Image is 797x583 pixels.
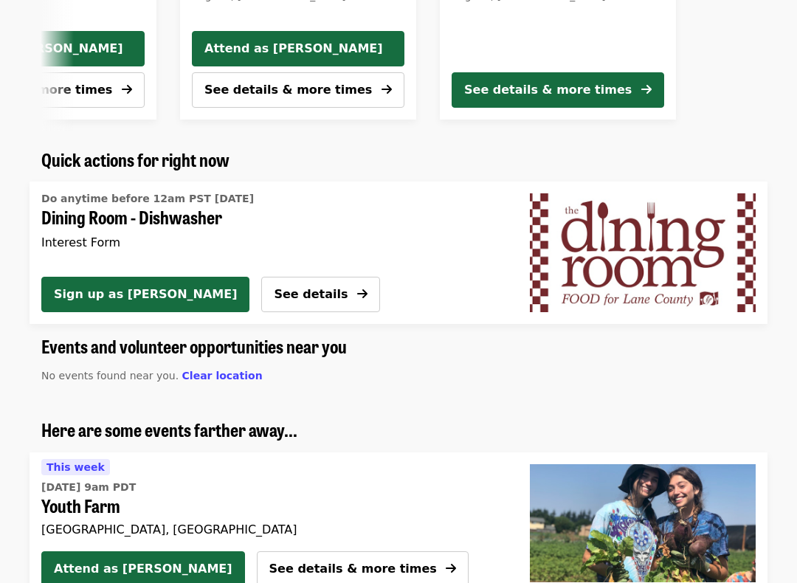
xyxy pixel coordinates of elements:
i: arrow-right icon [357,288,368,302]
span: Here are some events farther away... [41,417,297,443]
img: Dining Room - Dishwasher organized by FOOD For Lane County [530,194,756,312]
time: [DATE] 9am PDT [41,480,136,496]
span: Clear location [182,370,263,382]
span: See details & more times [269,562,437,576]
span: Interest Form [41,236,120,250]
button: See details & more times [452,73,664,108]
a: See details for "Dining Room - Dishwasher" [41,188,494,258]
i: arrow-right icon [382,83,392,97]
span: See details & more times [204,83,372,97]
button: See details [261,277,379,313]
button: Sign up as [PERSON_NAME] [41,277,249,313]
a: See details for "Youth Farm" [41,459,494,540]
button: Clear location [182,369,263,384]
span: Quick actions for right now [41,147,230,173]
span: Attend as [PERSON_NAME] [204,41,392,58]
span: No events found near you. [41,370,179,382]
i: arrow-right icon [446,562,456,576]
span: Sign up as [PERSON_NAME] [54,286,237,304]
div: [GEOGRAPHIC_DATA], [GEOGRAPHIC_DATA] [41,523,494,537]
i: arrow-right icon [122,83,132,97]
div: See details & more times [464,82,632,100]
i: arrow-right icon [641,83,652,97]
span: Youth Farm [41,496,494,517]
span: Attend as [PERSON_NAME] [54,561,232,579]
a: Dining Room - Dishwasher [518,182,767,324]
button: Attend as [PERSON_NAME] [192,32,404,67]
span: This week [46,462,105,474]
button: See details & more times [192,73,404,108]
span: Dining Room - Dishwasher [41,207,494,229]
span: Events and volunteer opportunities near you [41,334,347,359]
span: See details [274,288,348,302]
img: Youth Farm organized by FOOD For Lane County [530,465,756,583]
span: Do anytime before 12am PST [DATE] [41,193,254,205]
